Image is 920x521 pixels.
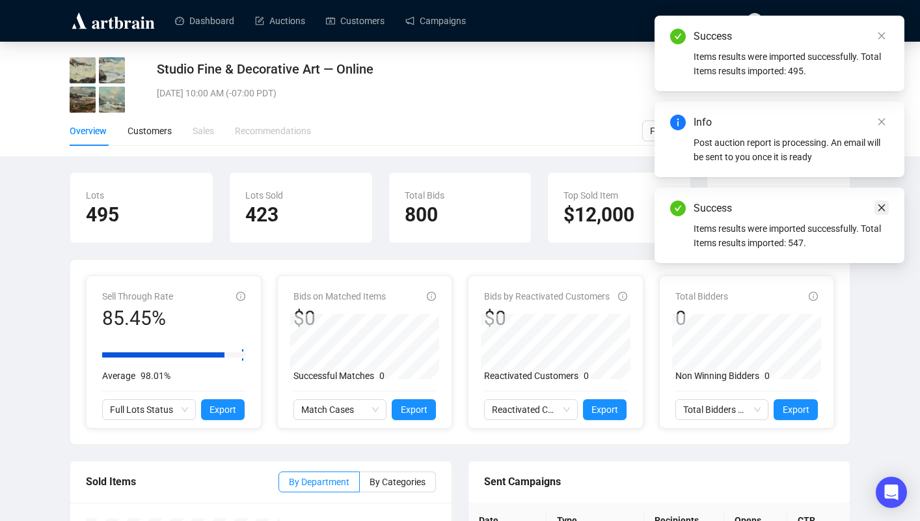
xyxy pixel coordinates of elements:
[70,124,107,138] div: Overview
[694,29,889,44] div: Success
[86,190,104,201] span: Lots
[694,221,889,250] div: Items results were imported successfully. Total Items results imported: 547.
[583,399,627,420] button: Export
[774,399,818,420] button: Export
[86,203,197,227] h2: 495
[210,402,236,417] span: Export
[876,477,907,508] div: Open Intercom Messenger
[401,402,427,417] span: Export
[102,371,135,381] span: Average
[877,31,886,40] span: close
[289,477,349,487] span: By Department
[370,477,426,487] span: By Categories
[877,117,886,126] span: close
[492,400,570,419] span: Reactivated Customers Activity
[293,291,386,302] span: Bids on Matched Items
[670,201,686,216] span: check-circle
[99,87,125,113] img: 1004_01.jpg
[405,190,444,201] span: Total Bids
[427,292,436,301] span: info-circle
[110,400,188,419] span: Full Lots Status
[675,371,759,381] span: Non Winning Bidders
[874,29,889,43] a: Close
[683,400,761,419] span: Total Bidders Activity
[175,4,234,38] a: Dashboard
[484,291,610,302] span: Bids by Reactivated Customers
[301,400,379,419] span: Match Cases
[245,190,283,201] span: Lots Sold
[584,371,589,381] span: 0
[783,402,809,417] span: Export
[99,57,125,83] img: 1002_01.jpg
[877,203,886,212] span: close
[563,190,618,201] span: Top Sold Item
[70,10,157,31] img: logo
[236,292,245,301] span: info-circle
[235,124,311,138] div: Recommendations
[874,201,889,215] a: Close
[563,203,675,227] h2: $12,000
[293,371,374,381] span: Successful Matches
[694,201,889,216] div: Success
[484,306,610,331] div: $0
[694,49,889,78] div: Items results were imported successfully. Total Items results imported: 495.
[128,124,172,138] div: Customers
[675,306,728,331] div: 0
[670,115,686,130] span: info-circle
[405,4,466,38] a: Campaigns
[675,291,728,302] span: Total Bidders
[102,291,173,302] span: Sell Through Rate
[293,306,386,331] div: $0
[484,473,834,490] div: Sent Campaigns
[379,371,385,381] span: 0
[245,203,357,227] h2: 423
[650,121,843,141] span: Filter by Department
[157,86,636,100] div: [DATE] 10:00 AM (-07:00 PDT)
[484,371,578,381] span: Reactivated Customers
[670,29,686,44] span: check-circle
[255,4,305,38] a: Auctions
[157,60,636,78] div: Studio Fine & Decorative Art — Online
[193,124,214,138] div: Sales
[874,115,889,129] a: Close
[141,371,170,381] span: 98.01%
[392,399,436,420] button: Export
[86,473,278,490] div: Sold Items
[694,135,889,164] div: Post auction report is processing. An email will be sent to you once it is ready
[201,399,245,420] button: Export
[764,371,770,381] span: 0
[591,402,618,417] span: Export
[70,87,96,113] img: 1003_01.jpg
[809,292,818,301] span: info-circle
[405,203,516,227] h2: 800
[102,306,173,331] div: 85.45%
[326,4,385,38] a: Customers
[618,292,627,301] span: info-circle
[70,57,96,83] img: 1001_01.jpg
[694,115,889,130] div: Info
